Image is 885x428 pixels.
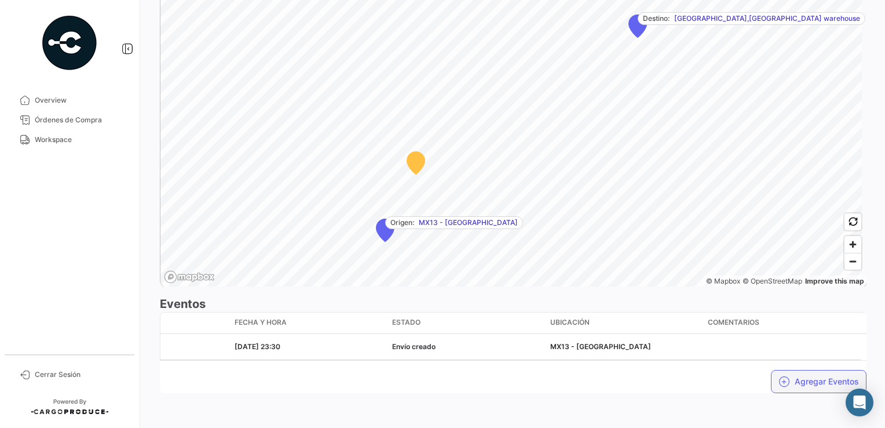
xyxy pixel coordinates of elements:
[771,370,866,393] button: Agregar Eventos
[9,130,130,150] a: Workspace
[160,296,866,312] h3: Eventos
[392,317,420,328] span: Estado
[703,313,861,333] datatable-header-cell: Comentarios
[392,342,540,352] div: Envío creado
[230,313,387,333] datatable-header-cell: Fecha y Hora
[35,115,125,125] span: Órdenes de Compra
[376,219,394,242] div: Map marker
[35,135,125,145] span: Workspace
[390,217,414,228] span: Origen:
[844,236,861,253] button: Zoom in
[674,13,860,24] span: [GEOGRAPHIC_DATA],[GEOGRAPHIC_DATA] warehouse
[387,313,545,333] datatable-header-cell: Estado
[643,13,670,24] span: Destino:
[9,110,130,130] a: Órdenes de Compra
[550,342,699,352] div: MX13 - [GEOGRAPHIC_DATA]
[708,317,759,328] span: Comentarios
[706,277,740,285] a: Mapbox
[846,389,873,416] div: Abrir Intercom Messenger
[35,95,125,106] span: Overview
[743,277,802,285] a: OpenStreetMap
[550,317,590,328] span: Ubicación
[407,151,425,175] div: Map marker
[41,14,98,72] img: powered-by.png
[164,270,215,284] a: Mapbox logo
[844,253,861,270] button: Zoom out
[235,342,280,351] span: [DATE] 23:30
[546,313,703,333] datatable-header-cell: Ubicación
[805,277,864,285] a: Map feedback
[235,317,287,328] span: Fecha y Hora
[419,217,518,228] span: MX13 - [GEOGRAPHIC_DATA]
[628,14,647,38] div: Map marker
[9,90,130,110] a: Overview
[35,369,125,380] span: Cerrar Sesión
